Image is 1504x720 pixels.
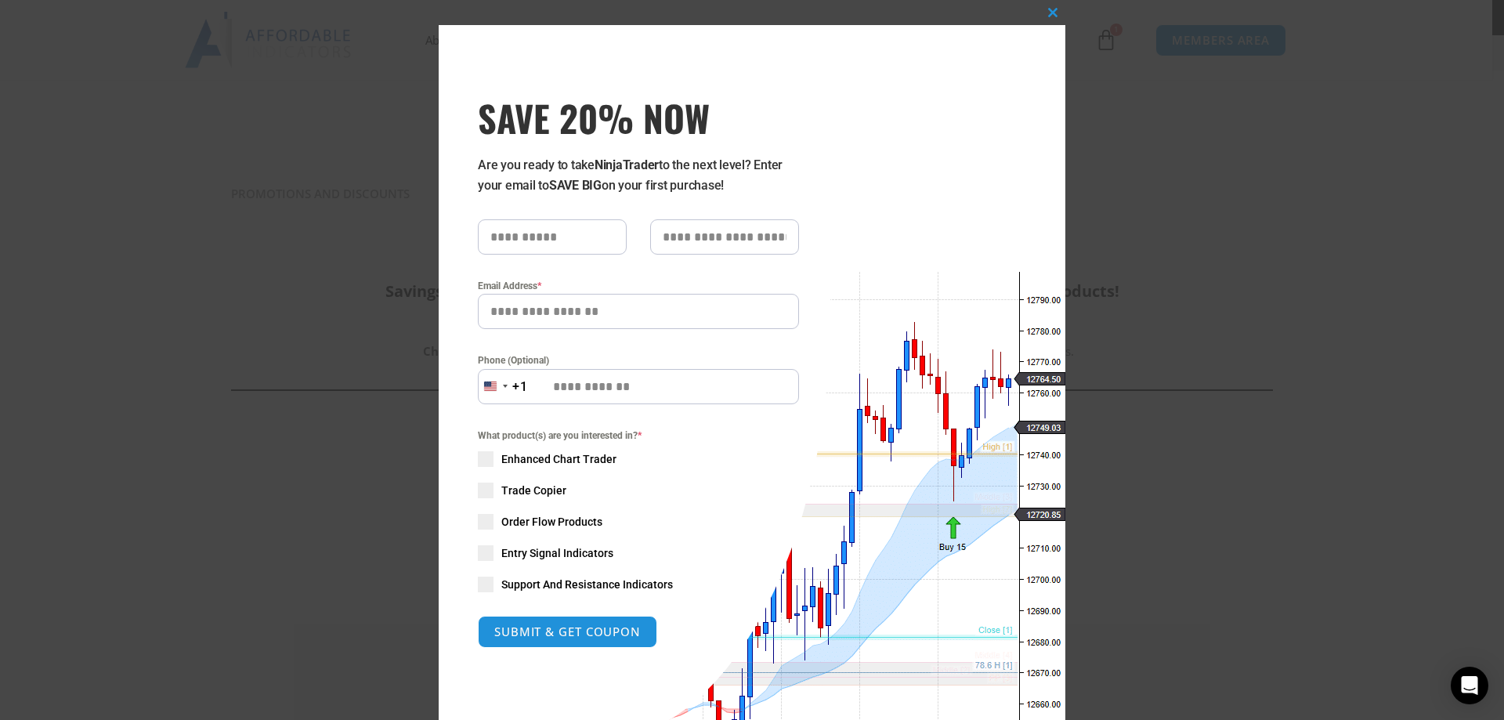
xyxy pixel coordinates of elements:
strong: SAVE BIG [549,178,602,193]
p: Are you ready to take to the next level? Enter your email to on your first purchase! [478,155,799,196]
span: SAVE 20% NOW [478,96,799,139]
span: Order Flow Products [501,514,602,530]
span: Entry Signal Indicators [501,545,613,561]
span: Support And Resistance Indicators [501,577,673,592]
div: Open Intercom Messenger [1451,667,1488,704]
label: Entry Signal Indicators [478,545,799,561]
label: Order Flow Products [478,514,799,530]
span: What product(s) are you interested in? [478,428,799,443]
span: Trade Copier [501,483,566,498]
label: Enhanced Chart Trader [478,451,799,467]
label: Phone (Optional) [478,353,799,368]
button: Selected country [478,369,528,404]
strong: NinjaTrader [595,157,659,172]
label: Support And Resistance Indicators [478,577,799,592]
label: Trade Copier [478,483,799,498]
span: Enhanced Chart Trader [501,451,616,467]
label: Email Address [478,278,799,294]
div: +1 [512,377,528,397]
button: SUBMIT & GET COUPON [478,616,657,648]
